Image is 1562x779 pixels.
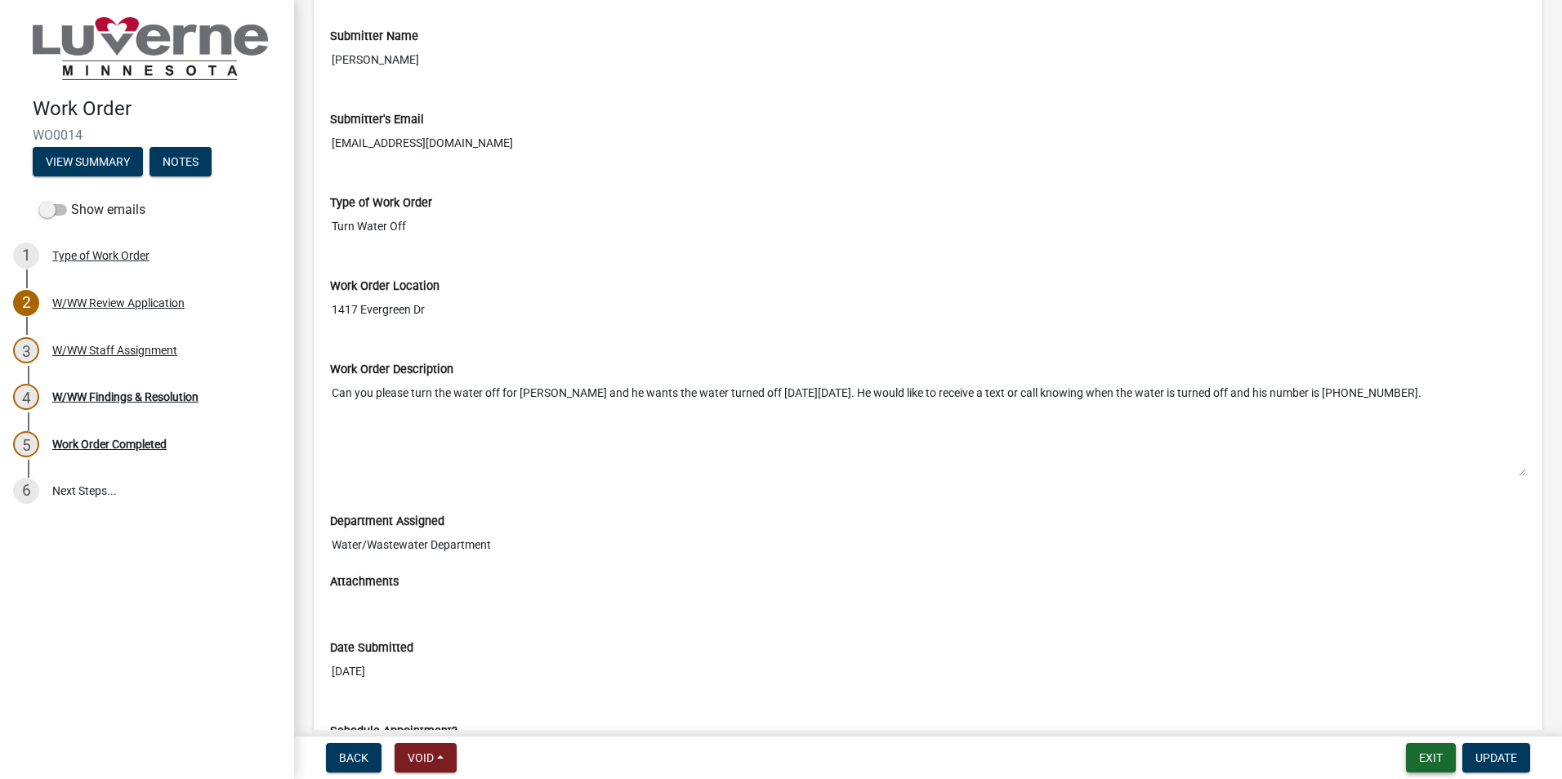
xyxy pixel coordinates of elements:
[39,200,145,220] label: Show emails
[330,643,413,654] label: Date Submitted
[330,31,418,42] label: Submitter Name
[330,576,399,588] label: Attachments
[339,751,368,764] span: Back
[150,147,212,176] button: Notes
[395,743,457,772] button: Void
[1475,751,1517,764] span: Update
[330,364,453,376] label: Work Order Description
[33,156,143,169] wm-modal-confirm: Summary
[13,337,39,363] div: 3
[52,391,199,403] div: W/WW Findings & Resolution
[52,438,167,450] div: Work Order Completed
[326,743,382,772] button: Back
[13,290,39,316] div: 2
[33,147,143,176] button: View Summary
[1406,743,1456,772] button: Exit
[33,97,281,121] h4: Work Order
[330,114,424,126] label: Submitter's Email
[408,751,434,764] span: Void
[330,198,432,209] label: Type of Work Order
[52,345,177,356] div: W/WW Staff Assignment
[52,297,185,309] div: W/WW Review Application
[1462,743,1530,772] button: Update
[330,281,440,292] label: Work Order Location
[13,478,39,504] div: 6
[150,156,212,169] wm-modal-confirm: Notes
[13,384,39,410] div: 4
[33,17,268,80] img: City of Luverne, Minnesota
[33,127,261,143] span: WO0014
[330,726,457,737] label: Schedule Appointment?
[52,250,150,261] div: Type of Work Order
[13,243,39,269] div: 1
[13,431,39,457] div: 5
[330,378,1526,477] textarea: Can you please turn the water off for [PERSON_NAME] and he wants the water turned off [DATE][DATE...
[330,516,444,527] label: Department Assigned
